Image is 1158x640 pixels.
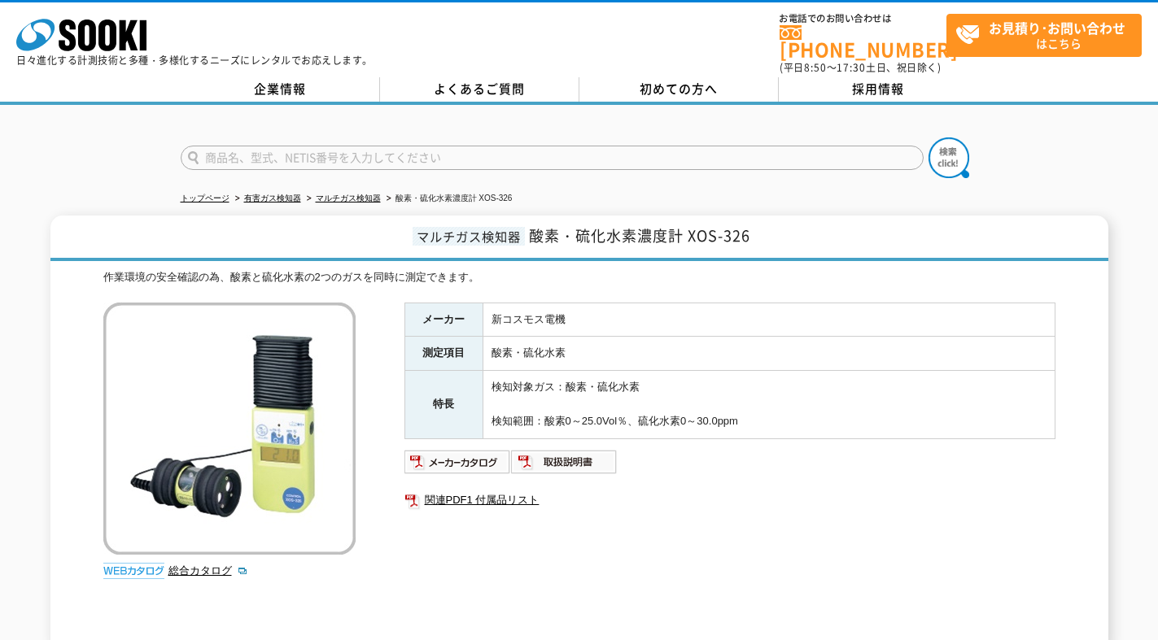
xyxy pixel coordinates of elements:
img: メーカーカタログ [404,449,511,475]
a: 採用情報 [779,77,978,102]
input: 商品名、型式、NETIS番号を入力してください [181,146,924,170]
img: 酸素・硫化水素濃度計 XOS-326 [103,303,356,555]
a: 有害ガス検知器 [244,194,301,202]
a: 総合カタログ [168,564,248,577]
span: お電話でのお問い合わせは [780,14,946,24]
a: メーカーカタログ [404,459,511,472]
a: お見積り･お問い合わせはこちら [946,14,1142,57]
a: 取扱説明書 [511,459,618,472]
th: 測定項目 [404,337,483,371]
td: 検知対象ガス：酸素・硫化水素 検知範囲：酸素0～25.0Vol％、硫化水素0～30.0ppm [483,371,1055,438]
td: 新コスモス電機 [483,303,1055,337]
th: メーカー [404,303,483,337]
span: 初めての方へ [640,80,718,98]
a: よくあるご質問 [380,77,579,102]
img: webカタログ [103,563,164,579]
span: 17:30 [837,60,866,75]
strong: お見積り･お問い合わせ [989,18,1125,37]
a: [PHONE_NUMBER] [780,25,946,59]
a: トップページ [181,194,229,202]
span: はこちら [955,15,1141,55]
span: マルチガス検知器 [413,227,525,246]
span: 8:50 [804,60,827,75]
img: btn_search.png [929,137,969,178]
div: 作業環境の安全確認の為、酸素と硫化水素の2つのガスを同時に測定できます。 [103,269,1055,286]
li: 酸素・硫化水素濃度計 XOS-326 [383,190,513,207]
p: 日々進化する計測技術と多種・多様化するニーズにレンタルでお応えします。 [16,55,373,65]
span: (平日 ～ 土日、祝日除く) [780,60,941,75]
a: マルチガス検知器 [316,194,381,202]
td: 酸素・硫化水素 [483,337,1055,371]
a: 企業情報 [181,77,380,102]
a: 初めての方へ [579,77,779,102]
span: 酸素・硫化水素濃度計 XOS-326 [529,224,750,246]
img: 取扱説明書 [511,449,618,475]
a: 関連PDF1 付属品リスト [404,490,1055,511]
th: 特長 [404,371,483,438]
